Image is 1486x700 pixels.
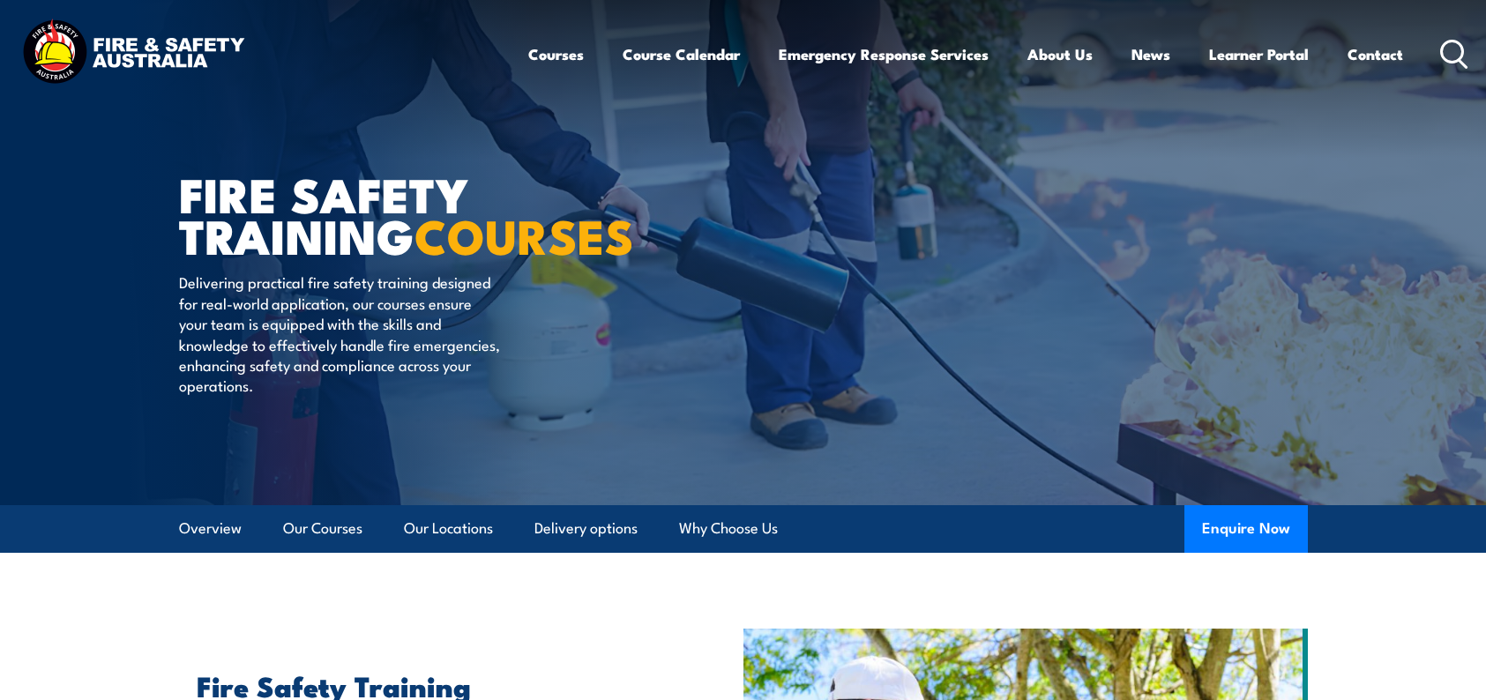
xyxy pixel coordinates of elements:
[528,31,584,78] a: Courses
[197,673,662,697] h2: Fire Safety Training
[179,505,242,552] a: Overview
[1131,31,1170,78] a: News
[179,173,615,255] h1: FIRE SAFETY TRAINING
[179,272,501,395] p: Delivering practical fire safety training designed for real-world application, our courses ensure...
[779,31,989,78] a: Emergency Response Services
[1027,31,1093,78] a: About Us
[534,505,638,552] a: Delivery options
[1348,31,1403,78] a: Contact
[1209,31,1309,78] a: Learner Portal
[623,31,740,78] a: Course Calendar
[283,505,362,552] a: Our Courses
[414,197,634,271] strong: COURSES
[679,505,778,552] a: Why Choose Us
[1184,505,1308,553] button: Enquire Now
[404,505,493,552] a: Our Locations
